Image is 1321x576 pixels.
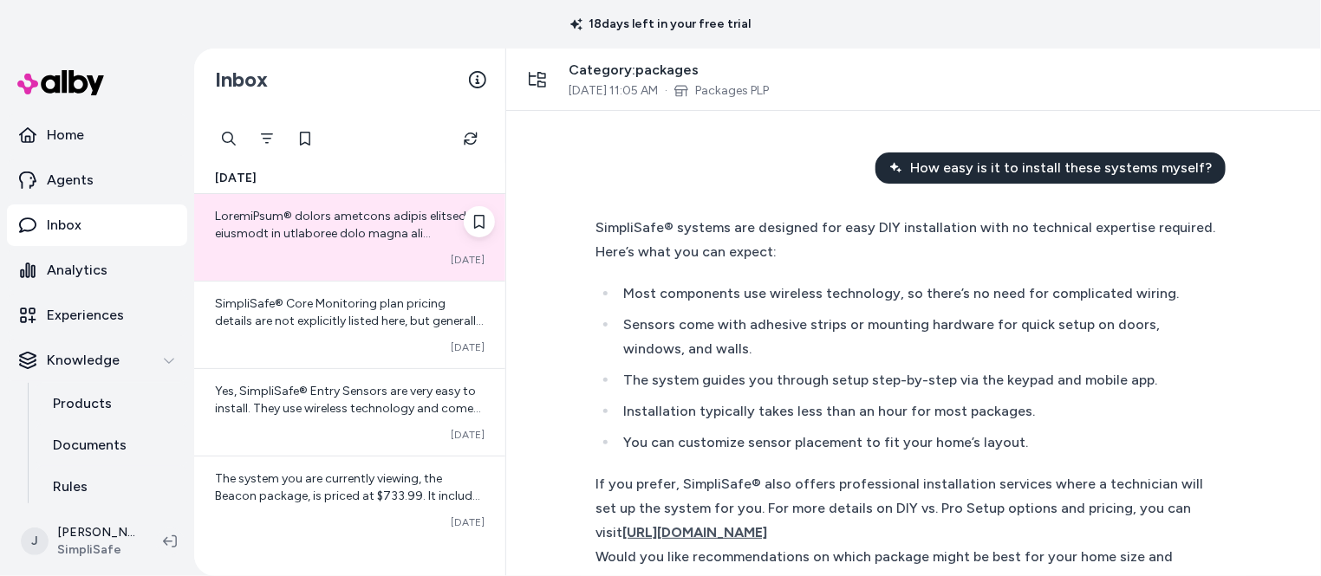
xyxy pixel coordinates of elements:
[595,472,1215,545] div: If you prefer, SimpliSafe® also offers professional installation services where a technician will...
[47,170,94,191] p: Agents
[194,194,505,281] a: LoremiPsum® dolors ametcons adipis elitsedd eiusmodt in utlaboree dolo magna ali enimadmini venia...
[695,82,769,100] a: Packages PLP
[57,541,135,559] span: SimpliSafe
[47,260,107,281] p: Analytics
[215,67,268,93] h2: Inbox
[665,82,667,100] span: ·
[618,313,1215,361] li: Sensors come with adhesive strips or mounting hardware for quick setup on doors, windows, and walls.
[36,383,187,424] a: Products
[194,456,505,543] a: The system you are currently viewing, the Beacon package, is priced at $733.99. It includes advan...
[57,524,135,541] p: [PERSON_NAME]
[17,70,104,95] img: alby Logo
[618,430,1215,455] li: You can customize sensor placement to fit your home’s layout.
[618,368,1215,392] li: The system guides you through setup step-by-step via the keypad and mobile app.
[47,125,84,146] p: Home
[47,305,124,326] p: Experiences
[451,253,485,267] span: [DATE]
[194,368,505,456] a: Yes, SimpliSafe® Entry Sensors are very easy to install. They use wireless technology and come wi...
[7,294,187,336] a: Experiences
[569,60,769,81] span: Category: packages
[53,476,88,497] p: Rules
[451,515,485,529] span: [DATE]
[569,82,658,100] span: [DATE] 11:05 AM
[21,527,49,555] span: J
[622,524,767,540] span: [URL][DOMAIN_NAME]
[7,204,187,246] a: Inbox
[618,282,1215,306] li: Most components use wireless technology, so there’s no need for complicated wiring.
[7,159,187,201] a: Agents
[7,340,187,381] button: Knowledge
[451,340,485,354] span: [DATE]
[53,393,112,414] p: Products
[910,158,1212,178] span: How easy is it to install these systems myself?
[47,350,120,371] p: Knowledge
[194,281,505,368] a: SimpliSafe® Core Monitoring plan pricing details are not explicitly listed here, but generally, p...
[53,435,127,456] p: Documents
[618,399,1215,424] li: Installation typically takes less than an hour for most packages.
[36,466,187,508] a: Rules
[595,216,1215,264] div: SimpliSafe® systems are designed for easy DIY installation with no technical expertise required. ...
[7,249,187,291] a: Analytics
[451,428,485,442] span: [DATE]
[47,215,81,236] p: Inbox
[560,16,762,33] p: 18 days left in your free trial
[215,296,485,553] span: SimpliSafe® Core Monitoring plan pricing details are not explicitly listed here, but generally, p...
[36,424,187,466] a: Documents
[215,170,257,187] span: [DATE]
[250,121,284,156] button: Filter
[453,121,488,156] button: Refresh
[10,514,149,569] button: J[PERSON_NAME]SimpliSafe
[7,114,187,156] a: Home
